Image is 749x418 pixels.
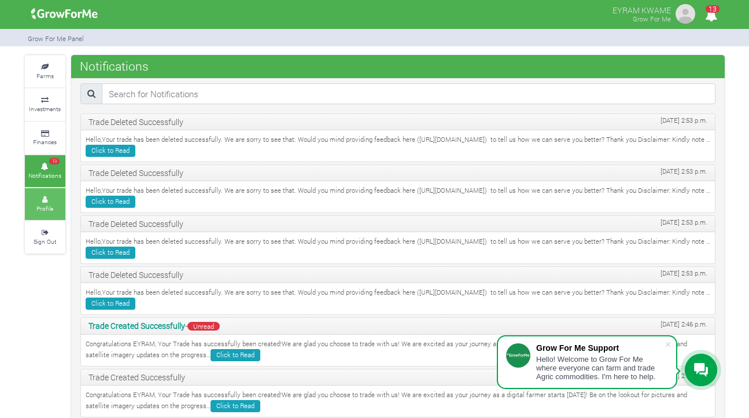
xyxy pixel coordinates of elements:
[86,196,135,208] a: Click to Read
[29,105,61,113] small: Investments
[661,167,707,177] span: [DATE] 2:53 p.m.
[88,320,185,331] b: Trade Created Successfully
[88,371,707,383] p: Trade Created Successfully
[25,89,65,120] a: Investments
[86,339,710,361] p: Congratulations EYRAM, Your Trade has successfully been created!We are glad you choose to trade w...
[88,167,707,179] p: Trade Deleted Successfully
[25,188,65,220] a: Profile
[27,2,102,25] img: growforme image
[633,14,671,23] small: Grow For Me
[536,355,665,381] div: Hello! Welcome to Grow For Me where everyone can farm and trade Agric commodities. I'm here to help.
[86,288,710,310] p: Hello,Your trade has been deleted successfully. We are sorry to see that. Would you mind providin...
[661,116,707,126] span: [DATE] 2:53 p.m.
[33,138,57,146] small: Finances
[34,237,56,245] small: Sign Out
[102,83,715,104] input: Search for Notifications
[28,34,84,43] small: Grow For Me Panel
[700,2,722,28] i: Notifications
[86,135,710,157] p: Hello,Your trade has been deleted successfully. We are sorry to see that. Would you mind providin...
[700,11,722,22] a: 13
[86,298,135,310] a: Click to Read
[86,145,135,157] a: Click to Read
[86,247,135,259] a: Click to Read
[86,237,710,259] p: Hello,Your trade has been deleted successfully. We are sorry to see that. Would you mind providin...
[36,72,54,80] small: Farms
[88,320,707,332] p: -
[613,2,671,16] p: EYRAM KWAME
[187,322,220,331] span: Unread
[25,56,65,87] a: Farms
[661,269,707,278] span: [DATE] 2:53 p.m.
[88,218,707,230] p: Trade Deleted Successfully
[36,204,53,212] small: Profile
[674,2,697,25] img: growforme image
[86,186,710,208] p: Hello,Your trade has been deleted successfully. We are sorry to see that. Would you mind providin...
[25,122,65,154] a: Finances
[28,171,61,179] small: Notifications
[86,390,710,412] p: Congratulations EYRAM, Your Trade has successfully been created!We are glad you choose to trade w...
[88,116,707,128] p: Trade Deleted Successfully
[661,320,707,329] span: [DATE] 2:46 p.m.
[211,400,260,412] a: Click to Read
[49,158,60,165] span: 13
[25,155,65,187] a: 13 Notifications
[661,218,707,228] span: [DATE] 2:53 p.m.
[706,5,720,13] span: 13
[25,221,65,253] a: Sign Out
[77,54,152,78] span: Notifications
[536,343,665,353] div: Grow For Me Support
[88,269,707,281] p: Trade Deleted Successfully
[211,349,260,361] a: Click to Read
